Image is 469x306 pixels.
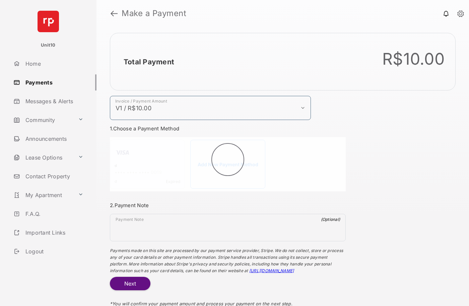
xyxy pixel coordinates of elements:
img: svg+xml;base64,PHN2ZyB4bWxucz0iaHR0cDovL3d3dy53My5vcmcvMjAwMC9zdmciIHdpZHRoPSI2NCIgaGVpZ2h0PSI2NC... [38,11,59,32]
a: [URL][DOMAIN_NAME] [249,268,294,273]
a: Home [11,56,96,72]
a: Lease Options [11,149,75,166]
strong: Make a Payment [122,9,186,17]
a: My Apartment [11,187,75,203]
button: Next [110,277,150,290]
a: Logout [11,243,96,259]
h3: 1. Choose a Payment Method [110,125,346,132]
a: Payments [11,74,96,90]
a: Important Links [11,225,86,241]
div: R$10.00 [382,49,445,69]
h3: 2. Payment Note [110,202,346,208]
a: Community [11,112,75,128]
a: Messages & Alerts [11,93,96,109]
a: Announcements [11,131,96,147]
a: Contact Property [11,168,96,184]
p: Unit10 [41,42,56,49]
a: F.A.Q. [11,206,96,222]
span: Payments made on this site are processed by our payment service provider, Stripe. We do not colle... [110,248,343,273]
h2: Total Payment [124,58,174,66]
